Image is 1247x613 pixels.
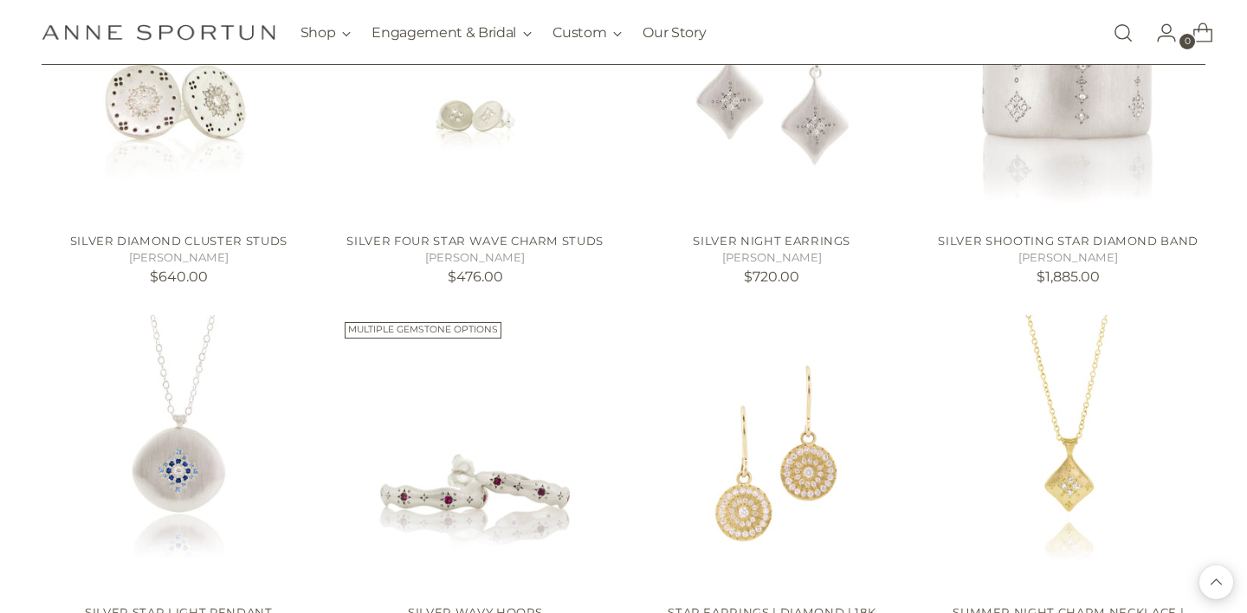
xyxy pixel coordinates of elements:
[931,315,1206,590] a: Summer Night Charm Necklace | Diamond | 18k
[1179,16,1213,50] a: Open cart modal
[346,234,604,248] a: Silver Four Star Wave Charm Studs
[643,14,706,52] a: Our Story
[552,14,622,52] button: Custom
[372,14,532,52] button: Engagement & Bridal
[635,249,909,267] h5: [PERSON_NAME]
[693,234,850,248] a: Silver Night Earrings
[338,249,613,267] h5: [PERSON_NAME]
[300,14,352,52] button: Shop
[938,234,1199,248] a: Silver Shooting Star Diamond Band
[150,268,208,285] span: $640.00
[448,268,503,285] span: $476.00
[1106,16,1140,50] a: Open search modal
[42,24,275,41] a: Anne Sportun Fine Jewellery
[338,315,613,590] a: Silver Wavy Hoops
[1199,565,1233,599] button: Back to top
[42,315,316,590] a: Silver Star Light Pendant
[42,249,316,267] h5: [PERSON_NAME]
[70,234,288,248] a: Silver Diamond Cluster Studs
[1142,16,1177,50] a: Go to the account page
[1179,34,1195,49] span: 0
[744,268,799,285] span: $720.00
[1037,268,1100,285] span: $1,885.00
[931,249,1206,267] h5: [PERSON_NAME]
[635,315,909,590] a: Star Earrings | Diamond | 18k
